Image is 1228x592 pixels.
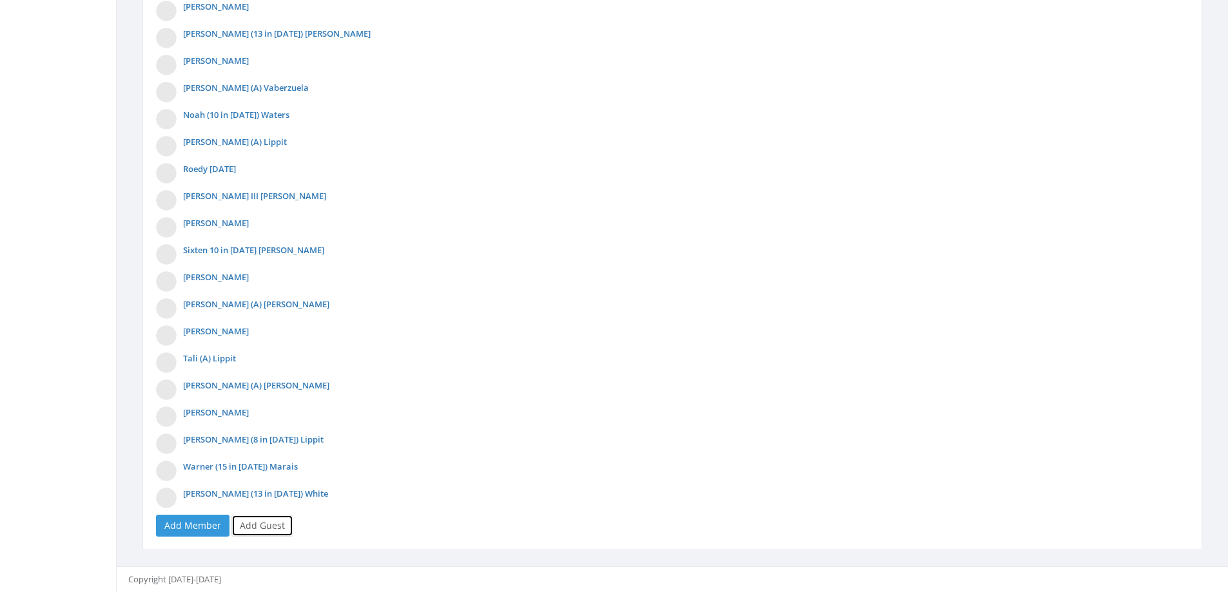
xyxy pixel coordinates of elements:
[156,109,177,129] img: Photo
[183,352,236,364] a: Tali (A) Lippit
[183,109,289,120] a: Noah (10 in [DATE]) Waters
[156,244,177,265] img: Photo
[183,244,324,256] a: Sixten 10 in [DATE] [PERSON_NAME]
[183,461,298,472] a: Warner (15 in [DATE]) Marais
[183,163,236,175] a: Roedy [DATE]
[183,82,309,93] a: [PERSON_NAME] (A) Vaberzuela
[156,352,177,373] img: Photo
[156,190,177,211] img: Photo
[183,190,326,202] a: [PERSON_NAME] III [PERSON_NAME]
[156,217,177,238] img: Photo
[183,406,249,418] a: [PERSON_NAME]
[231,515,293,537] a: Add Guest
[156,515,229,537] a: Add Member
[183,488,328,499] a: [PERSON_NAME] (13 in [DATE]) White
[156,298,177,319] img: Photo
[183,55,249,66] a: [PERSON_NAME]
[156,1,177,21] img: Photo
[156,488,177,508] img: Photo
[156,461,177,481] img: Photo
[183,325,249,337] a: [PERSON_NAME]
[183,434,324,445] a: [PERSON_NAME] (8 in [DATE]) Lippit
[156,325,177,346] img: Photo
[156,28,177,48] img: Photo
[183,271,249,283] a: [PERSON_NAME]
[156,55,177,75] img: Photo
[183,379,329,391] a: [PERSON_NAME] (A) [PERSON_NAME]
[156,82,177,102] img: Photo
[156,434,177,454] img: Photo
[117,566,1228,592] footer: Copyright [DATE]-[DATE]
[156,136,177,157] img: Photo
[156,163,177,184] img: Photo
[183,217,249,229] a: [PERSON_NAME]
[156,406,177,427] img: Photo
[183,298,329,310] a: [PERSON_NAME] (A) [PERSON_NAME]
[156,379,177,400] img: Photo
[156,271,177,292] img: Photo
[183,1,249,12] a: [PERSON_NAME]
[183,136,287,148] a: [PERSON_NAME] (A) Lippit
[183,28,371,39] a: [PERSON_NAME] (13 in [DATE]) [PERSON_NAME]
